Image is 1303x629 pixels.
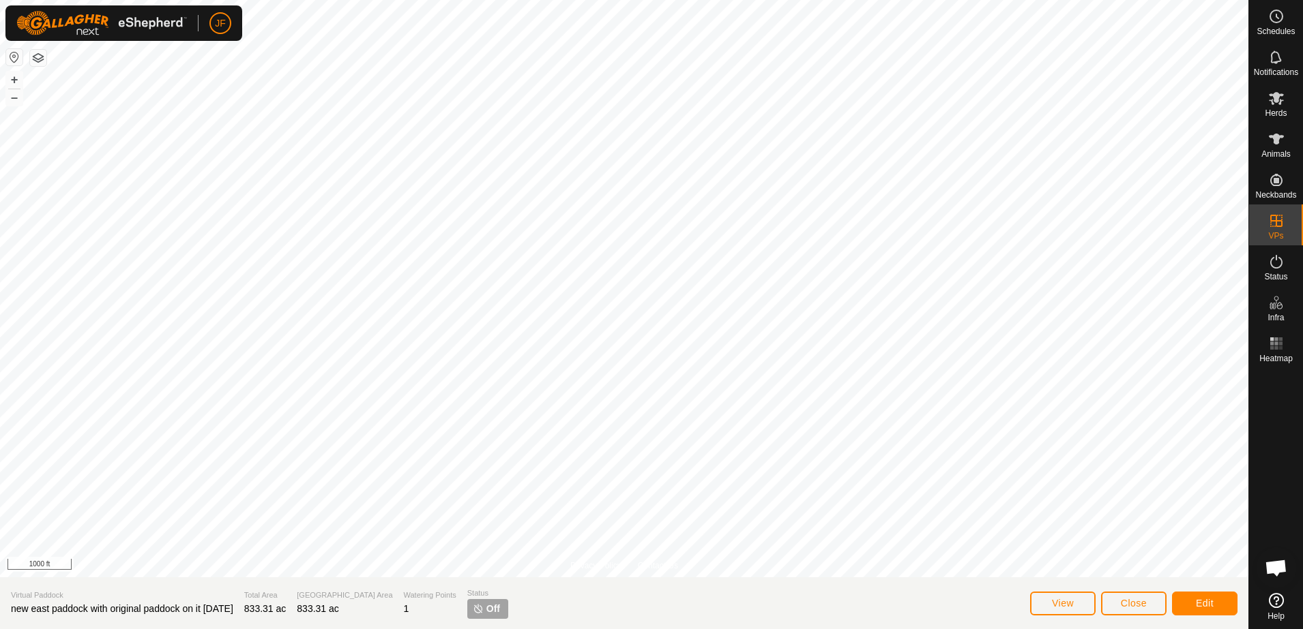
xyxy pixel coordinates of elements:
span: Status [1264,273,1287,281]
span: VPs [1268,232,1283,240]
span: Status [467,587,508,599]
span: Herds [1265,109,1287,117]
button: Reset Map [6,49,23,65]
span: Total Area [244,589,287,601]
span: 833.31 ac [297,603,339,614]
button: Close [1101,592,1167,615]
a: Privacy Policy [570,559,621,572]
span: new east paddock with original paddock on it [DATE] [11,603,233,614]
a: Contact Us [638,559,678,572]
a: Help [1249,587,1303,626]
span: Edit [1196,598,1214,609]
span: 833.31 ac [244,603,287,614]
button: View [1030,592,1096,615]
span: Neckbands [1255,191,1296,199]
span: Watering Points [404,589,456,601]
span: Heatmap [1259,354,1293,363]
button: + [6,72,23,88]
span: Notifications [1254,68,1298,76]
span: Help [1268,612,1285,620]
img: Gallagher Logo [16,11,187,35]
button: Map Layers [30,50,46,66]
button: – [6,89,23,106]
span: Schedules [1257,27,1295,35]
span: Off [486,602,500,616]
span: View [1052,598,1074,609]
img: turn-off [473,603,484,614]
span: JF [215,16,226,31]
span: Animals [1261,150,1291,158]
span: [GEOGRAPHIC_DATA] Area [297,589,392,601]
span: Close [1121,598,1147,609]
span: Infra [1268,313,1284,322]
span: 1 [404,603,409,614]
span: Virtual Paddock [11,589,233,601]
a: Open chat [1256,547,1297,588]
button: Edit [1172,592,1238,615]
